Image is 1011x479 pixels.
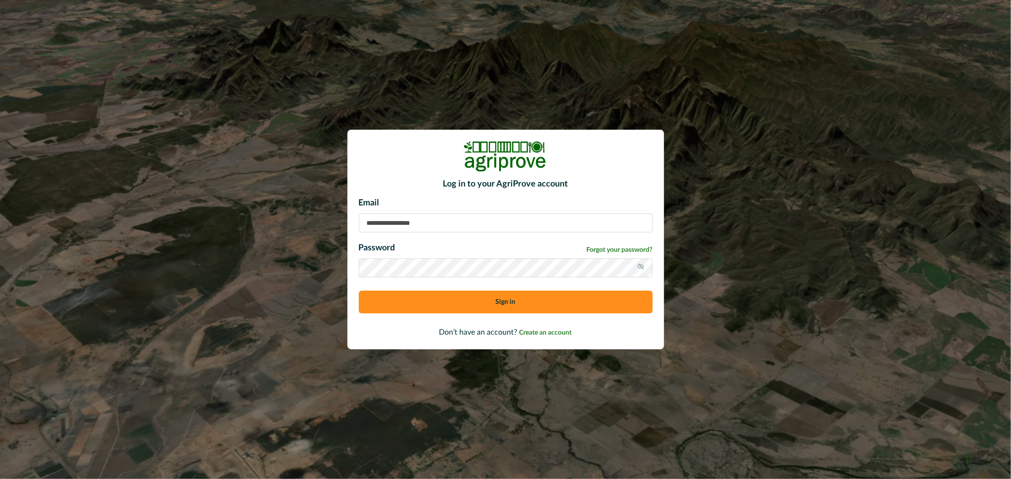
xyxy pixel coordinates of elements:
img: Logo Image [463,141,548,172]
p: Password [359,242,395,255]
span: Create an account [519,329,572,336]
button: Sign in [359,291,653,313]
a: Forgot your password? [587,245,653,255]
iframe: Chat Widget [964,434,1011,479]
div: Drag [966,443,972,471]
a: Create an account [519,328,572,336]
p: Don’t have an account? [359,327,653,338]
h2: Log in to your AgriProve account [359,179,653,190]
p: Email [359,197,653,210]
